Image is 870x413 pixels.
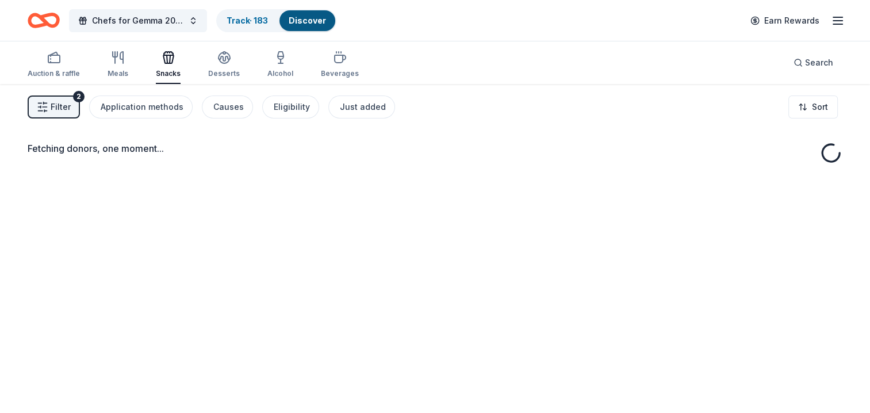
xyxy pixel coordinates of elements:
[267,69,293,78] div: Alcohol
[213,100,244,114] div: Causes
[28,142,842,155] div: Fetching donors, one moment...
[321,69,359,78] div: Beverages
[208,46,240,84] button: Desserts
[274,100,310,114] div: Eligibility
[69,9,207,32] button: Chefs for Gemma 2026
[208,69,240,78] div: Desserts
[289,16,326,25] a: Discover
[28,46,80,84] button: Auction & raffle
[51,100,71,114] span: Filter
[28,7,60,34] a: Home
[328,95,395,118] button: Just added
[92,14,184,28] span: Chefs for Gemma 2026
[227,16,268,25] a: Track· 183
[805,56,833,70] span: Search
[267,46,293,84] button: Alcohol
[812,100,828,114] span: Sort
[321,46,359,84] button: Beverages
[89,95,193,118] button: Application methods
[101,100,183,114] div: Application methods
[743,10,826,31] a: Earn Rewards
[28,95,80,118] button: Filter2
[340,100,386,114] div: Just added
[202,95,253,118] button: Causes
[156,69,181,78] div: Snacks
[108,46,128,84] button: Meals
[73,91,85,102] div: 2
[784,51,842,74] button: Search
[262,95,319,118] button: Eligibility
[108,69,128,78] div: Meals
[216,9,336,32] button: Track· 183Discover
[156,46,181,84] button: Snacks
[788,95,838,118] button: Sort
[28,69,80,78] div: Auction & raffle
